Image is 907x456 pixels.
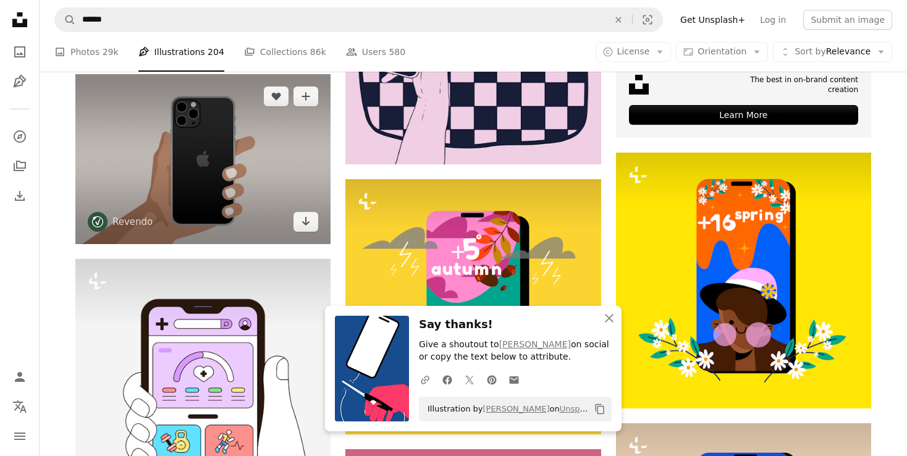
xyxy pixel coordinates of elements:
button: Search Unsplash [55,8,76,32]
h3: Say thanks! [419,316,612,334]
span: Relevance [795,46,871,58]
a: Collections 86k [244,32,326,72]
span: The best in on-brand content creation [718,75,858,96]
a: Share over email [503,367,525,392]
button: Menu [7,424,32,449]
span: Sort by [795,46,825,56]
button: Language [7,394,32,419]
button: Clear [605,8,632,32]
span: License [617,46,650,56]
a: A person holding a cell phone with icons on it [75,423,331,434]
button: Sort byRelevance [773,42,892,62]
button: Copy to clipboard [589,399,610,420]
div: Learn More [629,105,858,125]
a: Home — Unsplash [7,7,32,35]
a: Share on Facebook [436,367,458,392]
a: Unsplash [560,404,596,413]
a: Get Unsplash+ [673,10,753,30]
button: Orientation [676,42,768,62]
a: Illustrations [7,69,32,94]
img: premium_vector-1715253757431-784df42b439f [616,153,871,408]
button: Like [264,87,289,106]
a: Photos 29k [54,32,119,72]
button: Choose download format [293,212,318,232]
a: Share on Twitter [458,367,481,392]
span: Illustration by on [421,399,589,419]
a: View the photo by Evelina Mitev [345,301,601,312]
button: Submit an image [803,10,892,30]
img: premium_vector-1715253757447-ab57ab7dea55 [345,179,601,434]
span: Orientation [698,46,746,56]
span: 86k [310,45,326,59]
a: A hand is holding a black apple iphone. [75,153,331,164]
a: Explore [7,124,32,149]
span: 29k [103,45,119,59]
a: Log in / Sign up [7,365,32,389]
a: [PERSON_NAME] [483,404,549,413]
form: Find visuals sitewide [54,7,663,32]
img: Go to Revendo's profile [88,212,108,232]
a: [PERSON_NAME] [499,339,571,349]
a: Share on Pinterest [481,367,503,392]
a: View the photo by Evelina Mitev [616,274,871,285]
img: file-1631678316303-ed18b8b5cb9cimage [629,75,649,95]
img: A hand is holding a black apple iphone. [75,74,331,244]
button: Visual search [633,8,662,32]
a: Log in [753,10,793,30]
a: Download History [7,184,32,208]
button: Add to Collection [293,87,318,106]
p: Give a shoutout to on social or copy the text below to attribute. [419,339,612,363]
a: Users 580 [346,32,405,72]
span: 580 [389,45,405,59]
a: Collections [7,154,32,179]
button: License [596,42,672,62]
a: Photos [7,40,32,64]
a: Revendo [112,216,153,228]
